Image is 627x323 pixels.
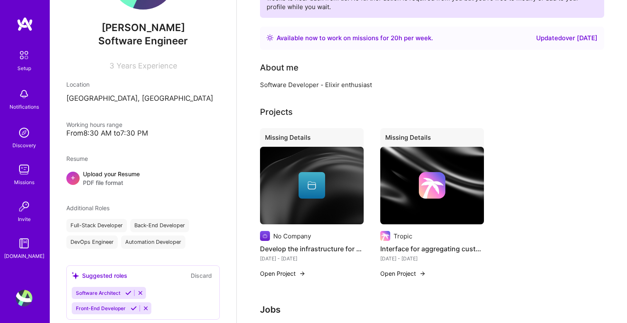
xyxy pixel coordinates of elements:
[260,147,364,225] img: cover
[260,243,364,254] h4: Develop the infrastructure for shared service components
[16,198,32,215] img: Invite
[125,290,131,296] i: Accept
[66,94,220,104] p: [GEOGRAPHIC_DATA], [GEOGRAPHIC_DATA]
[16,86,32,102] img: bell
[299,270,306,277] img: arrow-right
[66,170,220,187] div: +Upload your ResumePDF file format
[10,102,39,111] div: Notifications
[76,290,120,296] span: Software Architect
[117,61,177,70] span: Years Experience
[380,147,484,225] img: cover
[277,33,433,43] div: Available now to work on missions for h per week .
[70,173,75,182] span: +
[15,46,33,64] img: setup
[260,80,592,89] div: Software Developer - Elixir enthusiast
[267,34,273,41] img: Availability
[14,178,34,187] div: Missions
[14,290,34,306] a: User Avatar
[143,305,149,311] i: Reject
[18,215,31,223] div: Invite
[260,254,364,263] div: [DATE] - [DATE]
[4,252,44,260] div: [DOMAIN_NAME]
[76,305,126,311] span: Front-End Developer
[260,231,270,241] img: Company logo
[260,61,299,74] div: About me
[137,290,143,296] i: Reject
[83,178,140,187] span: PDF file format
[16,235,32,252] img: guide book
[66,129,220,138] div: From 8:30 AM to 7:30 PM
[273,232,311,240] div: No Company
[260,128,364,150] div: Missing Details
[16,290,32,306] img: User Avatar
[66,22,220,34] span: [PERSON_NAME]
[66,80,220,89] div: Location
[66,155,88,162] span: Resume
[260,269,306,278] button: Open Project
[130,219,189,232] div: Back-End Developer
[17,64,31,73] div: Setup
[380,243,484,254] h4: Interface for aggregating customer multiple apps usage.
[121,236,185,249] div: Automation Developer
[16,124,32,141] img: discovery
[380,254,484,263] div: [DATE] - [DATE]
[66,219,127,232] div: Full-Stack Developer
[83,170,140,187] div: Upload your Resume
[66,121,122,128] span: Working hours range
[419,172,445,199] img: Company logo
[260,304,604,315] h3: Jobs
[66,204,109,211] span: Additional Roles
[188,271,214,280] button: Discard
[260,106,293,118] div: Projects
[131,305,137,311] i: Accept
[391,34,399,42] span: 20
[66,236,118,249] div: DevOps Engineer
[419,270,426,277] img: arrow-right
[380,128,484,150] div: Missing Details
[536,33,598,43] div: Updated over [DATE]
[72,272,79,279] i: icon SuggestedTeams
[394,232,412,240] div: Tropic
[12,141,36,150] div: Discovery
[109,61,114,70] span: 3
[380,269,426,278] button: Open Project
[98,35,188,47] span: Software Engineer
[16,161,32,178] img: teamwork
[72,271,127,280] div: Suggested roles
[380,231,390,241] img: Company logo
[17,17,33,32] img: logo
